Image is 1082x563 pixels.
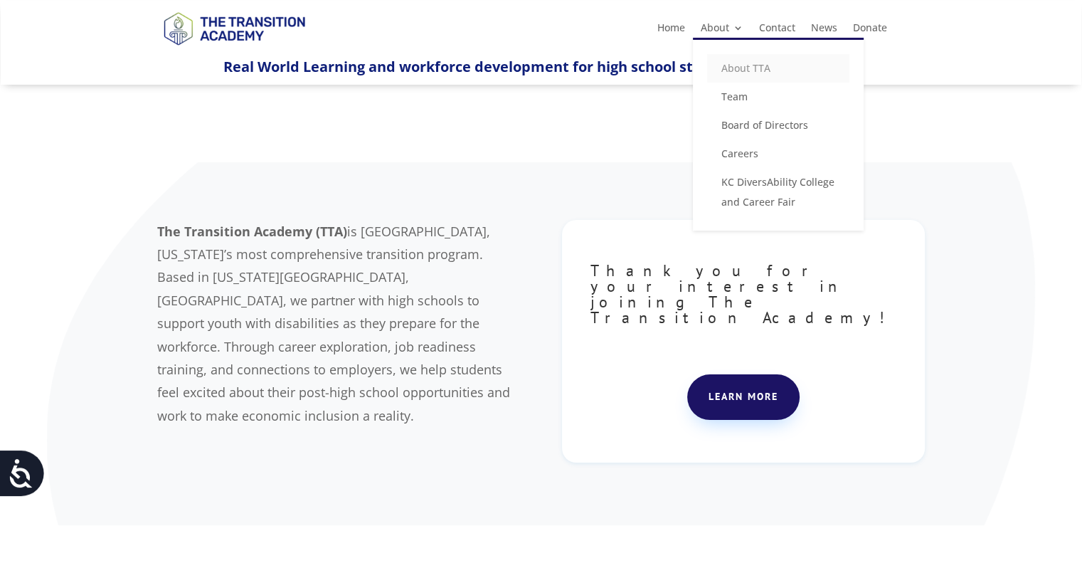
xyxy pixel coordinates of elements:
[157,43,311,56] a: Logo-Noticias
[759,23,795,38] a: Contact
[707,83,849,111] a: Team
[687,374,800,420] a: Learn more
[707,111,849,140] a: Board of Directors
[157,223,347,240] b: The Transition Academy (TTA)
[590,261,895,327] span: Thank you for your interest in joining The Transition Academy!
[657,23,685,38] a: Home
[853,23,887,38] a: Donate
[223,57,859,76] span: Real World Learning and workforce development for high school students with disabilities
[707,140,849,168] a: Careers
[707,168,849,216] a: KC DiversAbility College and Career Fair
[701,23,743,38] a: About
[811,23,837,38] a: News
[157,223,510,424] span: is [GEOGRAPHIC_DATA], [US_STATE]’s most comprehensive transition program. Based in [US_STATE][GEO...
[707,54,849,83] a: About TTA
[157,3,311,53] img: TTA Brand_TTA Primary Logo_Horizontal_Light BG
